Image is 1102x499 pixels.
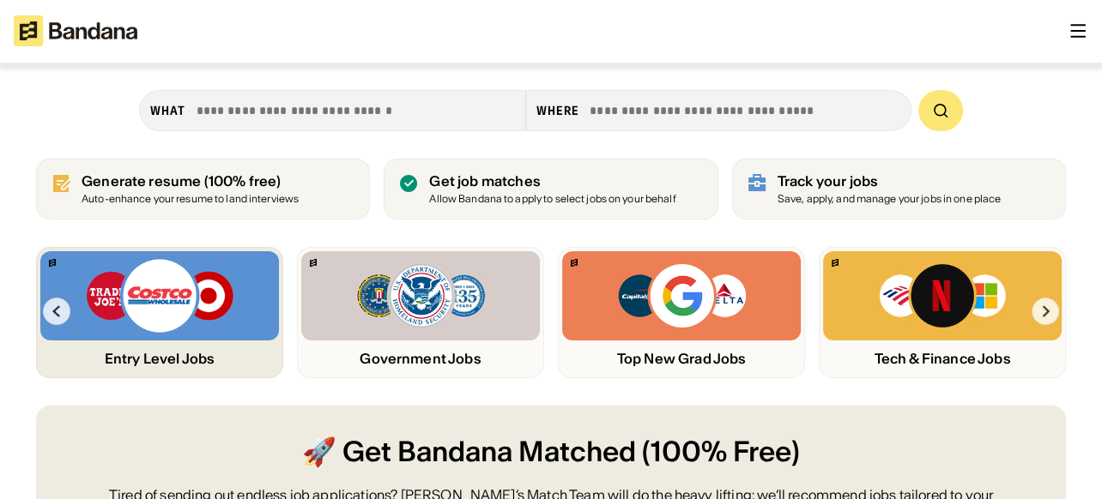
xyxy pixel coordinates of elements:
[778,194,1002,205] div: Save, apply, and manage your jobs in one place
[878,262,1008,330] img: Bank of America, Netflix, Microsoft logos
[82,194,299,205] div: Auto-enhance your resume to land interviews
[36,247,283,378] a: Bandana logoTrader Joe’s, Costco, Target logosEntry Level Jobs
[616,262,747,330] img: Capital One, Google, Delta logos
[36,159,370,219] a: Generate resume (100% free)Auto-enhance your resume to land interviews
[558,247,805,378] a: Bandana logoCapital One, Google, Delta logosTop New Grad Jobs
[40,351,279,367] div: Entry Level Jobs
[302,433,636,472] span: 🚀 Get Bandana Matched
[301,351,540,367] div: Government Jobs
[82,173,299,189] div: Generate resume
[310,259,317,267] img: Bandana logo
[85,256,234,335] img: Trader Joe’s, Costco, Target logos
[642,433,800,472] span: (100% Free)
[297,247,544,378] a: Bandana logoFBI, DHS, MWRD logosGovernment Jobs
[1032,298,1059,325] img: Right Arrow
[832,259,839,267] img: Bandana logo
[819,247,1066,378] a: Bandana logoBank of America, Netflix, Microsoft logosTech & Finance Jobs
[823,351,1062,367] div: Tech & Finance Jobs
[429,173,675,189] div: Get job matches
[14,15,137,46] img: Bandana logotype
[732,159,1066,219] a: Track your jobs Save, apply, and manage your jobs in one place
[355,262,486,330] img: FBI, DHS, MWRD logos
[204,172,282,189] span: (100% free)
[778,173,1002,189] div: Track your jobs
[571,259,578,267] img: Bandana logo
[49,259,56,267] img: Bandana logo
[562,351,801,367] div: Top New Grad Jobs
[429,194,675,205] div: Allow Bandana to apply to select jobs on your behalf
[384,159,718,219] a: Get job matches Allow Bandana to apply to select jobs on your behalf
[43,298,70,325] img: Left Arrow
[536,103,580,118] div: Where
[150,103,185,118] div: what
